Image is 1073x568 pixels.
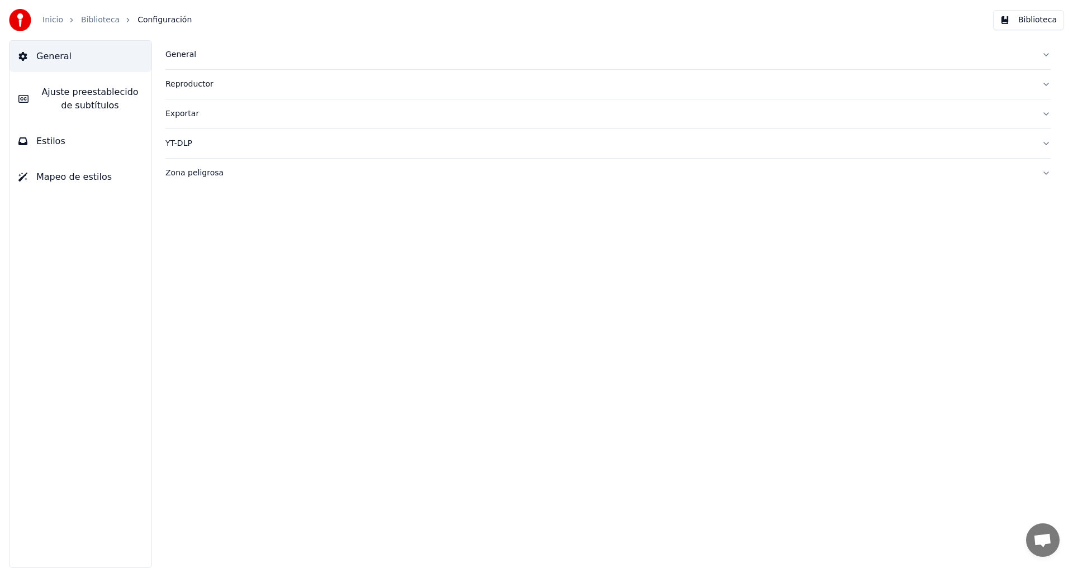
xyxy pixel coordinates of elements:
[165,99,1051,128] button: Exportar
[10,161,151,193] button: Mapeo de estilos
[165,70,1051,99] button: Reproductor
[36,50,72,63] span: General
[10,77,151,121] button: Ajuste preestablecido de subtítulos
[137,15,192,26] span: Configuración
[42,15,192,26] nav: breadcrumb
[993,10,1064,30] button: Biblioteca
[10,41,151,72] button: General
[165,129,1051,158] button: YT-DLP
[37,85,143,112] span: Ajuste preestablecido de subtítulos
[42,15,63,26] a: Inicio
[10,126,151,157] button: Estilos
[165,159,1051,188] button: Zona peligrosa
[9,9,31,31] img: youka
[165,40,1051,69] button: General
[81,15,120,26] a: Biblioteca
[165,168,1033,179] div: Zona peligrosa
[36,170,112,184] span: Mapeo de estilos
[165,138,1033,149] div: YT-DLP
[165,108,1033,120] div: Exportar
[165,49,1033,60] div: General
[1026,523,1060,557] a: Open chat
[165,79,1033,90] div: Reproductor
[36,135,65,148] span: Estilos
